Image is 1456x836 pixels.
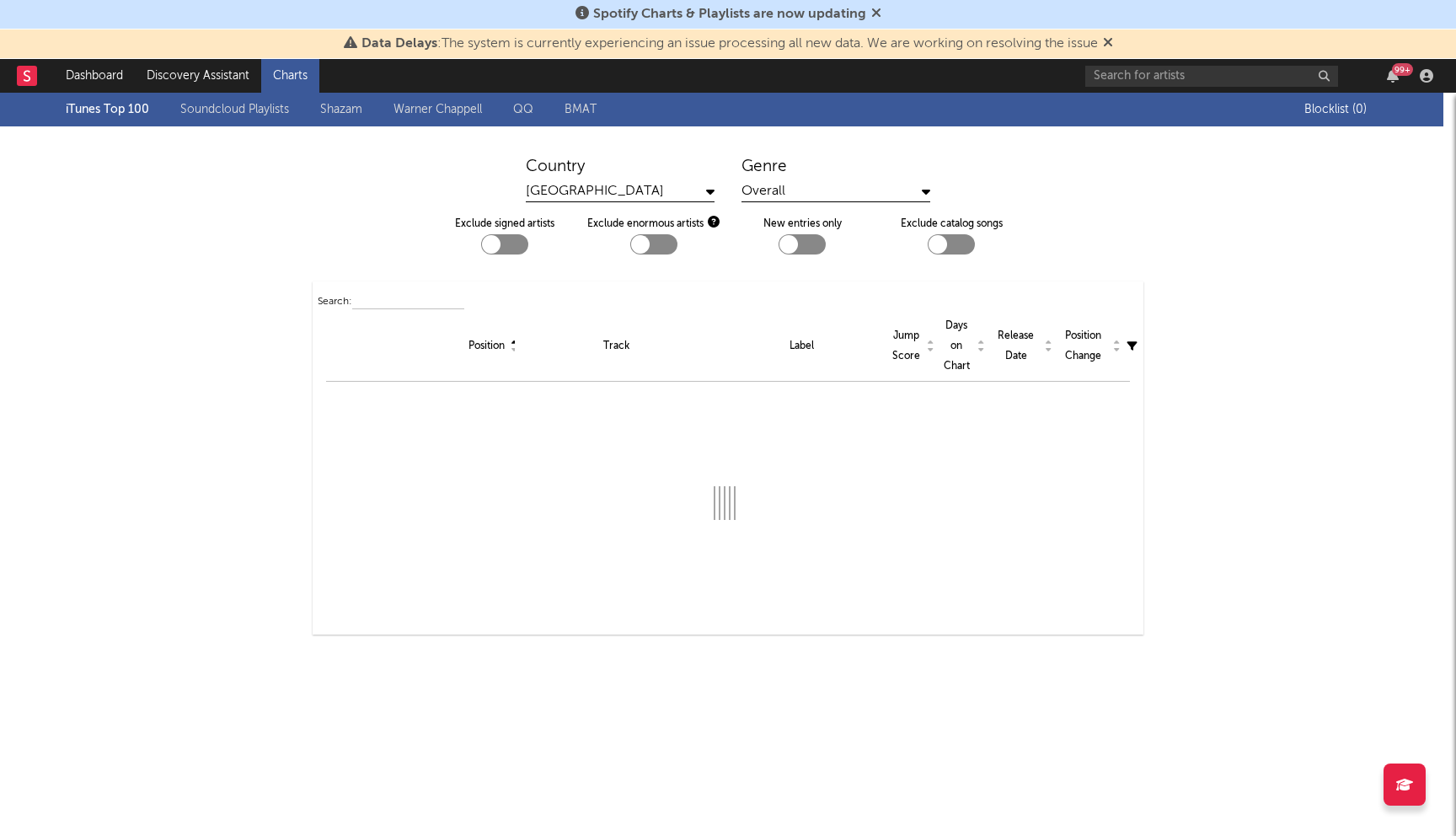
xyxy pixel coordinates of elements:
[1103,37,1113,51] span: Dismiss
[513,99,533,120] a: QQ
[1387,69,1399,83] button: 99+
[1304,104,1378,115] span: Blocklist
[455,214,554,234] label: Exclude signed artists
[135,59,261,93] a: Discovery Assistant
[180,99,289,120] a: Soundcloud Playlists
[941,316,983,377] div: Days on Chart
[318,297,352,307] span: Search:
[1059,326,1118,367] div: Position Change
[708,216,720,228] button: Exclude enormous artists
[722,336,882,356] div: Label
[320,99,362,120] a: Shazam
[871,8,881,21] span: Dismiss
[1392,63,1413,76] div: 99 +
[1085,66,1338,87] input: Search for artists
[526,181,715,202] div: [GEOGRAPHIC_DATA]
[526,157,715,177] div: Country
[54,59,135,93] a: Dashboard
[565,99,597,120] a: BMAT
[393,99,482,120] a: Warner Chappell
[361,37,437,51] span: Data Delays
[361,37,1098,51] span: : The system is currently experiencing an issue processing all new data. We are working on resolv...
[261,59,319,93] a: Charts
[519,336,713,356] div: Track
[901,214,1003,234] label: Exclude catalog songs
[741,157,930,177] div: Genre
[468,336,511,356] div: Position
[891,326,933,367] div: Jump Score
[587,214,720,234] div: Exclude enormous artists
[763,214,842,234] label: New entries only
[741,181,930,202] div: Overall
[992,326,1051,367] div: Release Date
[1352,99,1378,120] span: ( 0 )
[593,8,866,21] span: Spotify Charts & Playlists are now updating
